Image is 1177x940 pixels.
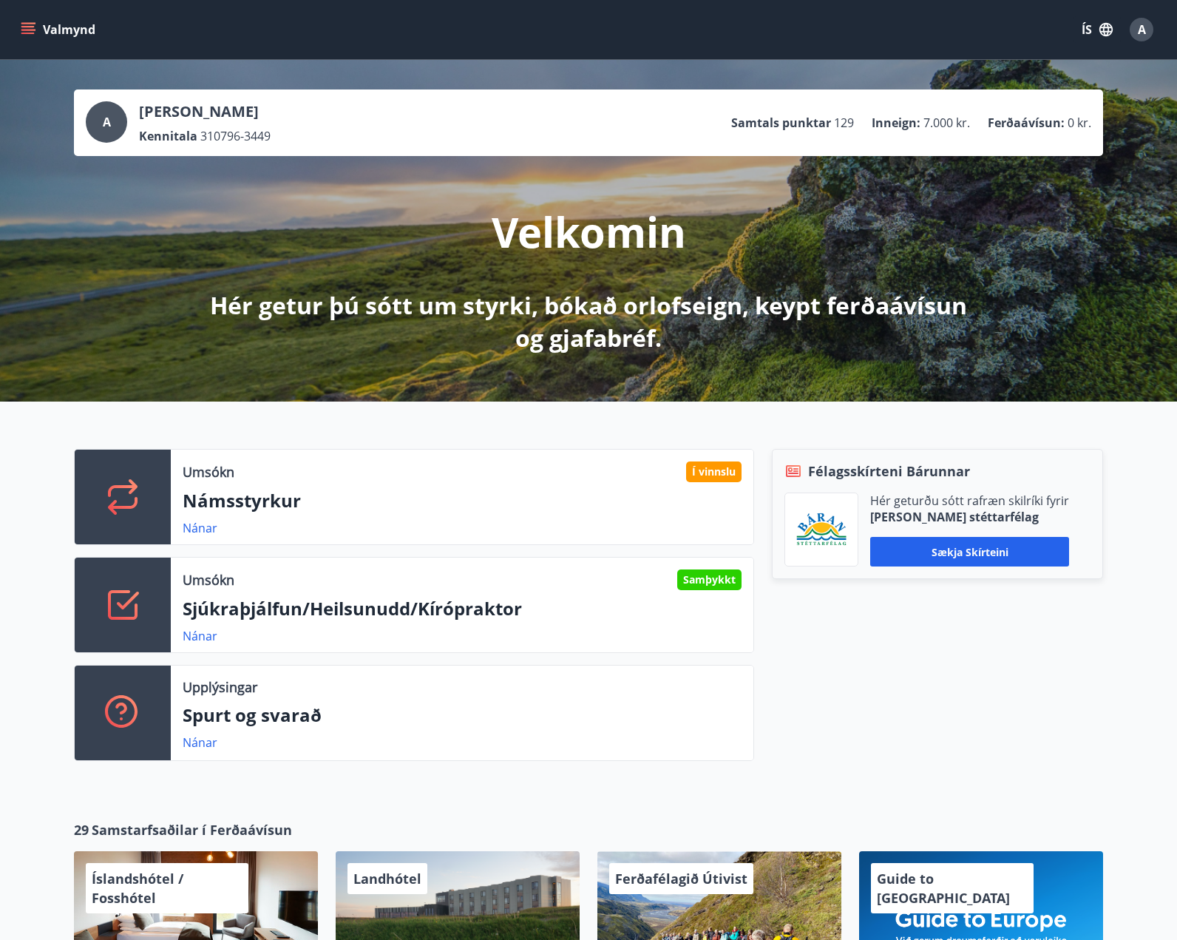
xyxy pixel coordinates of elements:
[183,734,217,751] a: Nánar
[92,870,183,907] span: Íslandshótel / Fosshótel
[74,820,89,839] span: 29
[877,870,1010,907] span: Guide to [GEOGRAPHIC_DATA]
[731,115,831,131] p: Samtals punktar
[183,677,257,697] p: Upplýsingar
[872,115,920,131] p: Inneign :
[103,114,111,130] span: A
[198,289,979,354] p: Hér getur þú sótt um styrki, bókað orlofseign, keypt ferðaávísun og gjafabréf.
[183,596,742,621] p: Sjúkraþjálfun/Heilsunudd/Kírópraktor
[923,115,970,131] span: 7.000 kr.
[139,101,271,122] p: [PERSON_NAME]
[200,128,271,144] span: 310796-3449
[834,115,854,131] span: 129
[615,870,747,887] span: Ferðafélagið Útivist
[870,493,1069,509] p: Hér geturðu sótt rafræn skilríki fyrir
[808,461,970,481] span: Félagsskírteni Bárunnar
[183,462,234,481] p: Umsókn
[353,870,421,887] span: Landhótel
[183,520,217,536] a: Nánar
[183,488,742,513] p: Námsstyrkur
[492,203,686,260] p: Velkomin
[183,703,742,728] p: Spurt og svarað
[686,461,742,482] div: Í vinnslu
[92,820,292,839] span: Samstarfsaðilar í Ferðaávísun
[183,570,234,589] p: Umsókn
[1138,21,1146,38] span: A
[1124,12,1159,47] button: A
[796,513,847,547] img: Bz2lGXKH3FXEIQKvoQ8VL0Fr0uCiWgfgA3I6fSs8.png
[870,509,1069,525] p: [PERSON_NAME] stéttarfélag
[870,537,1069,567] button: Sækja skírteini
[988,115,1065,131] p: Ferðaávísun :
[677,569,742,590] div: Samþykkt
[1068,115,1091,131] span: 0 kr.
[1073,16,1121,43] button: ÍS
[18,16,101,43] button: menu
[183,628,217,644] a: Nánar
[139,128,197,144] p: Kennitala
